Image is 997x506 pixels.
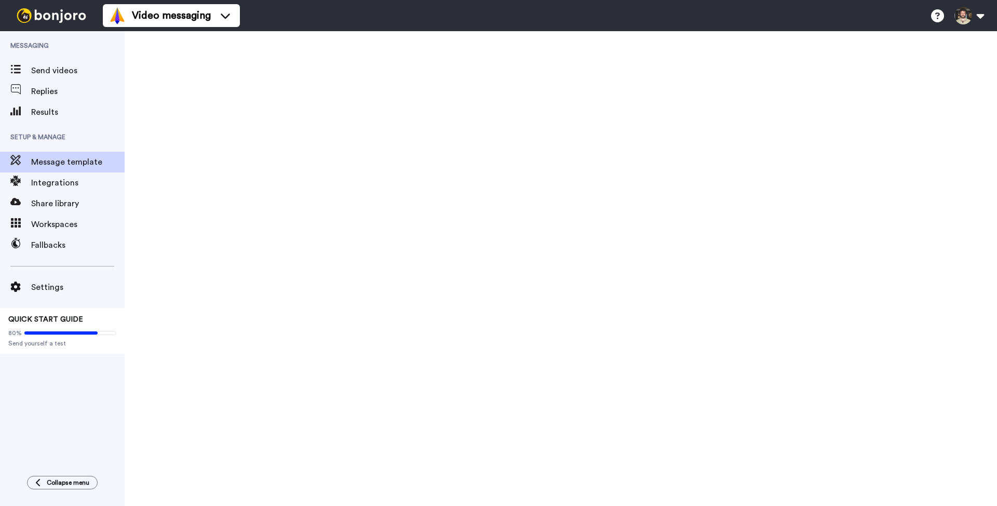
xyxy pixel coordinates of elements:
span: Collapse menu [47,478,89,487]
span: Send yourself a test [8,339,116,348]
img: vm-color.svg [109,7,126,24]
span: Message template [31,156,125,168]
span: Video messaging [132,8,211,23]
span: Results [31,106,125,118]
span: Settings [31,281,125,294]
span: Integrations [31,177,125,189]
span: Fallbacks [31,239,125,251]
span: Send videos [31,64,125,77]
button: Collapse menu [27,476,98,489]
span: QUICK START GUIDE [8,316,83,323]
span: 80% [8,329,22,337]
span: Workspaces [31,218,125,231]
span: Share library [31,197,125,210]
span: Replies [31,85,125,98]
img: bj-logo-header-white.svg [12,8,90,23]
